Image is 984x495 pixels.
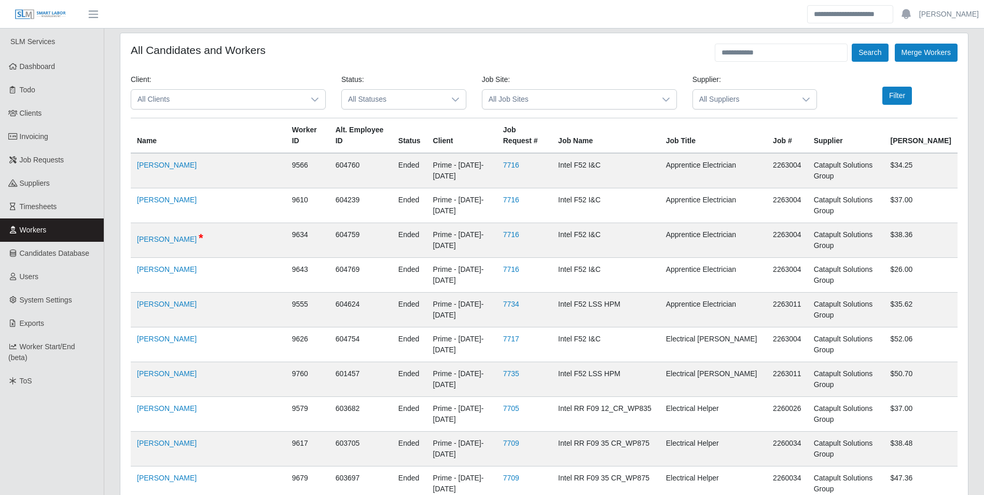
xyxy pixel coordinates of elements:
td: 9643 [286,258,329,293]
a: 7735 [503,369,519,378]
td: 2263004 [767,327,808,362]
td: 2263004 [767,153,808,188]
a: [PERSON_NAME] [137,439,197,447]
td: Catapult Solutions Group [808,223,884,258]
td: Catapult Solutions Group [808,293,884,327]
button: Search [852,44,888,62]
th: Supplier [808,118,884,154]
td: Intel RR F09 12_CR_WP835 [552,397,660,432]
td: ended [392,188,427,223]
th: Job Name [552,118,660,154]
span: All Suppliers [693,90,796,109]
td: Catapult Solutions Group [808,327,884,362]
td: Electrical Helper [660,432,767,466]
td: Prime - [DATE]-[DATE] [427,362,497,397]
label: Job Site: [482,74,510,85]
a: 7716 [503,196,519,204]
td: Prime - [DATE]-[DATE] [427,223,497,258]
td: 9626 [286,327,329,362]
td: 604239 [329,188,392,223]
td: Intel F52 I&C [552,153,660,188]
td: ended [392,258,427,293]
span: SLM Services [10,37,55,46]
span: DO NOT USE [199,231,203,244]
span: All Job Sites [482,90,656,109]
span: Suppliers [20,179,50,187]
td: ended [392,293,427,327]
td: Catapult Solutions Group [808,153,884,188]
td: Catapult Solutions Group [808,362,884,397]
span: Clients [20,109,42,117]
a: [PERSON_NAME] [137,369,197,378]
span: Dashboard [20,62,56,71]
td: 2260034 [767,432,808,466]
td: Prime - [DATE]-[DATE] [427,188,497,223]
a: 7709 [503,439,519,447]
td: Intel F52 I&C [552,327,660,362]
td: Intel RR F09 35 CR_WP875 [552,432,660,466]
td: Catapult Solutions Group [808,432,884,466]
a: [PERSON_NAME] [137,474,197,482]
td: 604769 [329,258,392,293]
a: 7716 [503,265,519,273]
td: 2263011 [767,293,808,327]
td: $38.48 [884,432,958,466]
h4: All Candidates and Workers [131,44,266,57]
td: 9760 [286,362,329,397]
th: [PERSON_NAME] [884,118,958,154]
a: 7705 [503,404,519,412]
td: $50.70 [884,362,958,397]
td: $34.25 [884,153,958,188]
a: [PERSON_NAME] [137,300,197,308]
td: $37.00 [884,397,958,432]
span: Timesheets [20,202,57,211]
img: SLM Logo [15,9,66,20]
th: Status [392,118,427,154]
button: Filter [882,87,912,105]
td: ended [392,327,427,362]
span: All Clients [131,90,304,109]
td: 604754 [329,327,392,362]
a: 7709 [503,474,519,482]
a: 7734 [503,300,519,308]
td: Prime - [DATE]-[DATE] [427,153,497,188]
td: Apprentice Electrician [660,293,767,327]
td: Electrical [PERSON_NAME] [660,327,767,362]
span: Invoicing [20,132,48,141]
span: System Settings [20,296,72,304]
td: $38.36 [884,223,958,258]
td: ended [392,397,427,432]
td: Catapult Solutions Group [808,188,884,223]
span: All Statuses [342,90,445,109]
th: Job Title [660,118,767,154]
td: $52.06 [884,327,958,362]
a: [PERSON_NAME] [137,161,197,169]
td: Electrical Helper [660,397,767,432]
th: Client [427,118,497,154]
span: Job Requests [20,156,64,164]
td: ended [392,362,427,397]
button: Merge Workers [895,44,958,62]
td: $35.62 [884,293,958,327]
td: 9617 [286,432,329,466]
td: $26.00 [884,258,958,293]
label: Status: [341,74,364,85]
td: 2260026 [767,397,808,432]
td: 9634 [286,223,329,258]
label: Supplier: [692,74,721,85]
a: [PERSON_NAME] [137,404,197,412]
td: 601457 [329,362,392,397]
td: Apprentice Electrician [660,188,767,223]
td: 2263004 [767,258,808,293]
td: Prime - [DATE]-[DATE] [427,432,497,466]
td: Apprentice Electrician [660,153,767,188]
th: Worker ID [286,118,329,154]
a: [PERSON_NAME] [137,265,197,273]
span: Worker Start/End (beta) [8,342,75,362]
span: Candidates Database [20,249,90,257]
th: Alt. Employee ID [329,118,392,154]
a: [PERSON_NAME] [137,196,197,204]
td: 2263011 [767,362,808,397]
th: Job Request # [497,118,552,154]
span: Exports [20,319,44,327]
